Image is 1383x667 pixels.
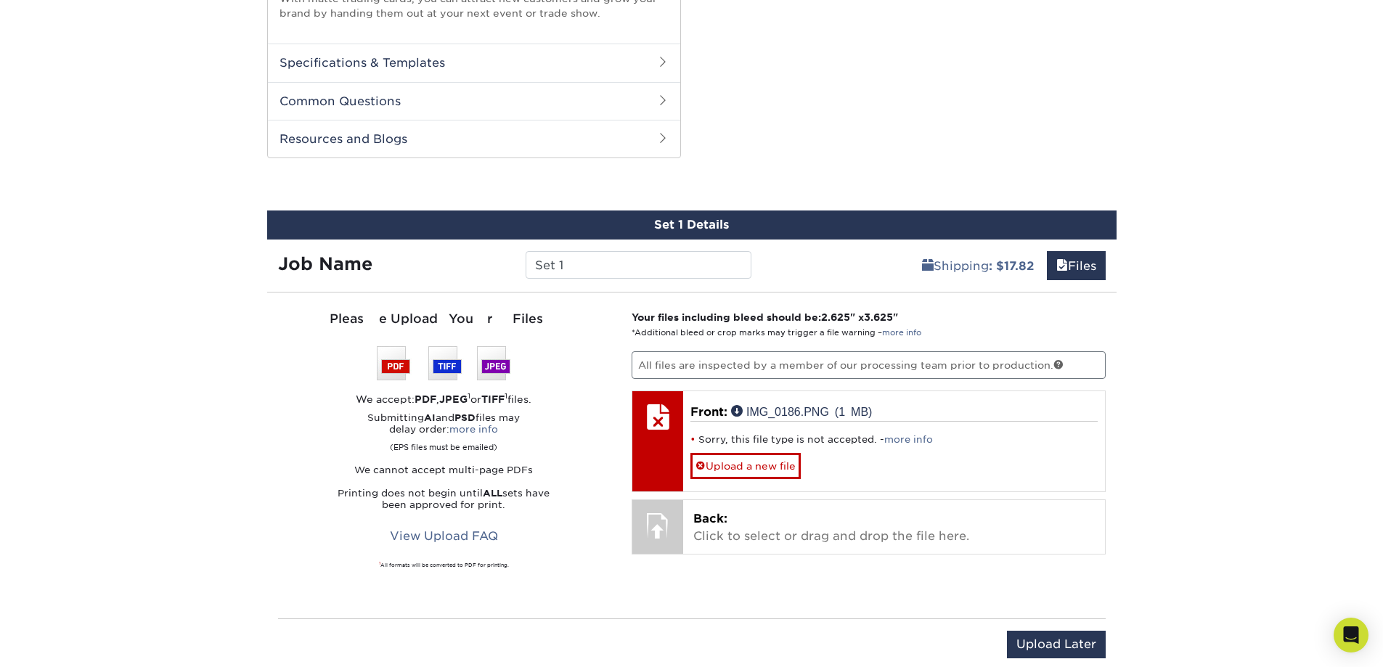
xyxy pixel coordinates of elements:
[731,405,872,417] a: IMG_0186.PNG (1 MB)
[268,120,680,157] h2: Resources and Blogs
[278,488,611,511] p: Printing does not begin until sets have been approved for print.
[379,561,380,565] sup: 1
[632,351,1106,379] p: All files are inspected by a member of our processing team prior to production.
[1007,631,1106,658] input: Upload Later
[913,251,1043,280] a: Shipping: $17.82
[922,259,934,273] span: shipping
[278,562,611,569] div: All formats will be converted to PDF for printing.
[505,391,507,400] sup: 1
[278,412,611,453] p: Submitting and files may delay order:
[989,259,1034,273] b: : $17.82
[821,311,850,323] span: 2.625
[380,523,507,550] a: View Upload FAQ
[268,82,680,120] h2: Common Questions
[278,465,611,476] p: We cannot accept multi-page PDFs
[526,251,751,279] input: Enter a job name
[468,391,470,400] sup: 1
[690,405,727,419] span: Front:
[439,393,468,405] strong: JPEG
[632,328,921,337] small: *Additional bleed or crop marks may trigger a file warning –
[278,310,611,329] div: Please Upload Your Files
[267,210,1117,240] div: Set 1 Details
[884,434,933,445] a: more info
[424,412,436,423] strong: AI
[864,311,893,323] span: 3.625
[483,488,502,499] strong: ALL
[693,510,1095,545] p: Click to select or drag and drop the file here.
[449,424,498,435] a: more info
[268,44,680,81] h2: Specifications & Templates
[882,328,921,337] a: more info
[481,393,505,405] strong: TIFF
[1334,618,1368,652] div: Open Intercom Messenger
[693,512,727,525] span: Back:
[1047,251,1106,280] a: Files
[632,311,898,323] strong: Your files including bleed should be: " x "
[690,453,801,478] a: Upload a new file
[1056,259,1068,273] span: files
[454,412,476,423] strong: PSD
[690,433,1098,446] li: Sorry, this file type is not accepted. -
[278,253,372,274] strong: Job Name
[377,346,510,380] img: We accept: PSD, TIFF, or JPEG (JPG)
[390,435,497,453] small: (EPS files must be emailed)
[278,392,611,406] div: We accept: , or files.
[415,393,436,405] strong: PDF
